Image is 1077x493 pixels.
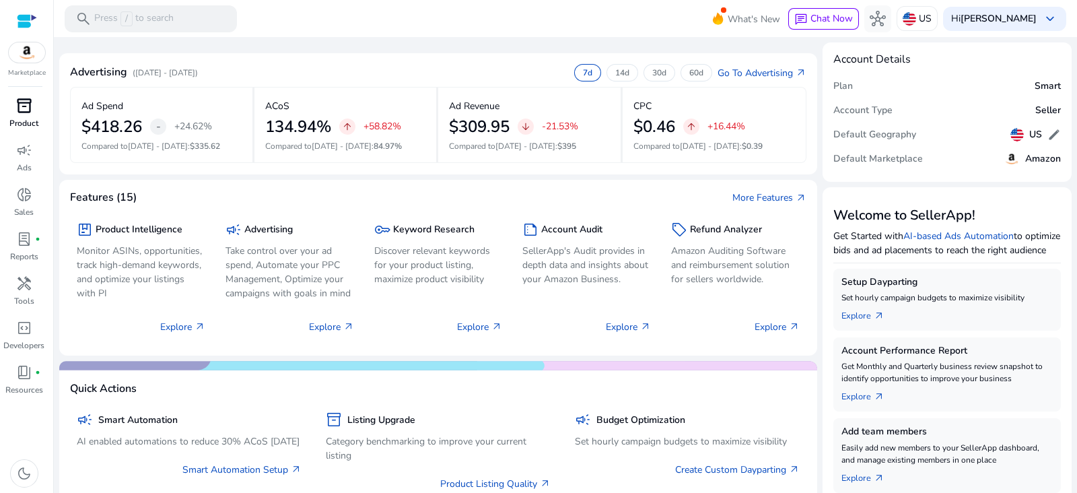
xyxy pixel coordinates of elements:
[1042,11,1058,27] span: keyboard_arrow_down
[449,99,499,113] p: Ad Revenue
[841,292,1053,304] p: Set hourly campaign budgets to maximize visibility
[841,466,895,485] a: Explorearrow_outward
[9,42,45,63] img: amazon.svg
[363,122,401,131] p: +58.82%
[16,231,32,247] span: lab_profile
[225,222,242,238] span: campaign
[833,129,916,141] h5: Default Geography
[833,229,1061,257] p: Get Started with to optimize bids and ad placements to reach the right audience
[575,434,800,449] p: Set hourly campaign budgets to maximize visibility
[870,11,886,27] span: hub
[17,162,32,174] p: Ads
[374,244,503,286] p: Discover relevant keywords for your product listing, maximize product visibility
[680,141,740,152] span: [DATE] - [DATE]
[9,117,38,129] p: Product
[312,141,372,152] span: [DATE] - [DATE]
[342,121,353,132] span: arrow_upward
[841,360,1053,385] p: Get Monthly and Quarterly business review snapshot to identify opportunities to improve your busi...
[449,140,610,152] p: Compared to :
[810,12,853,25] span: Chat Now
[796,193,806,203] span: arrow_outward
[10,251,38,263] p: Reports
[94,11,174,26] p: Press to search
[1025,154,1061,165] h5: Amazon
[8,68,46,78] p: Marketplace
[596,415,685,426] h5: Budget Optimization
[671,222,687,238] span: sell
[343,321,354,332] span: arrow_outward
[583,67,592,78] p: 7d
[35,370,40,375] span: fiber_manual_record
[3,339,44,352] p: Developers
[16,465,32,482] span: dark_mode
[291,464,302,475] span: arrow_outward
[128,141,188,152] span: [DATE] - [DATE]
[640,321,651,332] span: arrow_outward
[174,122,212,131] p: +24.62%
[874,310,884,321] span: arrow_outward
[833,207,1061,224] h3: Welcome to SellerApp!
[1047,128,1061,141] span: edit
[70,191,137,204] h4: Features (15)
[225,244,354,300] p: Take control over your ad spend, Automate your PPC Management, Optimize your campaigns with goals...
[244,224,293,236] h5: Advertising
[1035,105,1061,117] h5: Seller
[841,426,1053,438] h5: Add team members
[841,442,1053,466] p: Easily add new members to your SellerApp dashboard, and manage existing members in one place
[449,117,510,137] h2: $309.95
[98,415,178,426] h5: Smart Automation
[195,321,205,332] span: arrow_outward
[961,12,1037,25] b: [PERSON_NAME]
[686,121,697,132] span: arrow_upward
[755,320,800,334] p: Explore
[81,99,123,113] p: Ad Spend
[522,222,538,238] span: summarize
[16,364,32,381] span: book_4
[265,140,426,152] p: Compared to :
[841,385,895,403] a: Explorearrow_outward
[70,383,137,395] h4: Quick Actions
[633,140,796,152] p: Compared to :
[160,320,205,334] p: Explore
[903,230,1014,242] a: AI-based Ads Automation
[75,11,92,27] span: search
[615,67,629,78] p: 14d
[374,222,390,238] span: key
[495,141,555,152] span: [DATE] - [DATE]
[77,434,302,449] p: AI enabled automations to reduce 30% ACoS [DATE]
[16,98,32,114] span: inventory_2
[457,320,502,334] p: Explore
[833,81,853,92] h5: Plan
[14,295,34,307] p: Tools
[1029,129,1042,141] h5: US
[652,67,666,78] p: 30d
[874,391,884,402] span: arrow_outward
[522,244,651,286] p: SellerApp's Audit provides in depth data and insights about your Amazon Business.
[541,224,602,236] h5: Account Audit
[633,117,675,137] h2: $0.46
[575,412,591,428] span: campaign
[96,224,182,236] h5: Product Intelligence
[440,477,551,491] a: Product Listing Quality
[833,53,911,66] h4: Account Details
[833,105,893,117] h5: Account Type
[309,320,354,334] p: Explore
[841,277,1053,288] h5: Setup Dayparting
[120,11,133,26] span: /
[919,7,932,30] p: US
[864,5,891,32] button: hub
[671,244,800,286] p: Amazon Auditing Software and reimbursement solution for sellers worldwide.
[265,99,289,113] p: ACoS
[16,142,32,158] span: campaign
[70,66,127,79] h4: Advertising
[16,320,32,336] span: code_blocks
[796,67,806,78] span: arrow_outward
[789,321,800,332] span: arrow_outward
[690,224,762,236] h5: Refund Analyzer
[1004,151,1020,167] img: amazon.svg
[77,412,93,428] span: campaign
[732,191,806,205] a: More Featuresarrow_outward
[16,275,32,292] span: handyman
[133,67,198,79] p: ([DATE] - [DATE])
[794,13,808,26] span: chat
